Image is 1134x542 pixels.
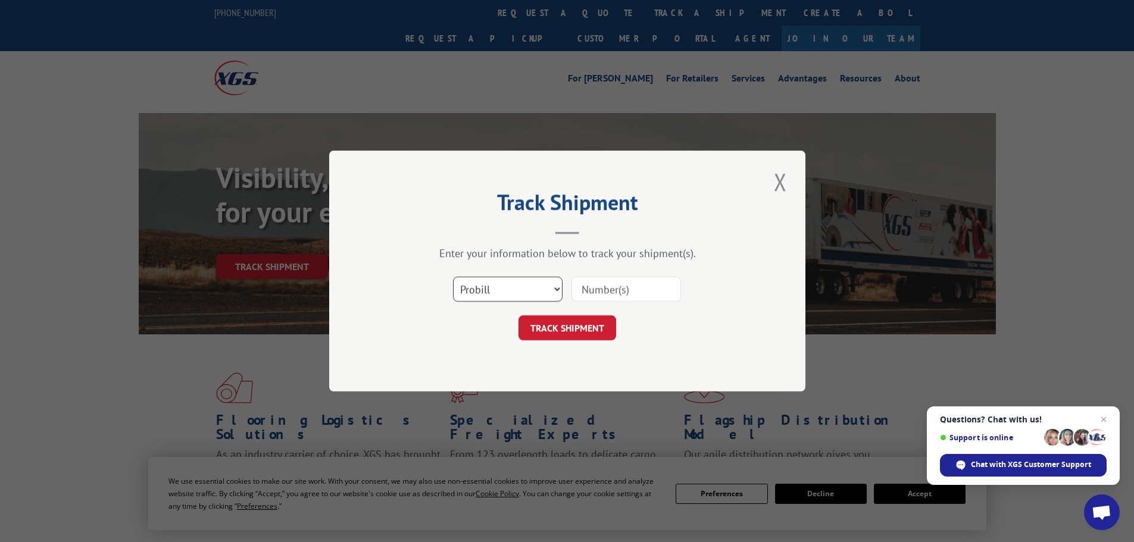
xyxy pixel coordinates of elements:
[571,277,681,302] input: Number(s)
[389,194,746,217] h2: Track Shipment
[389,246,746,260] div: Enter your information below to track your shipment(s).
[770,165,791,198] button: Close modal
[971,459,1091,470] span: Chat with XGS Customer Support
[940,433,1040,442] span: Support is online
[940,454,1107,477] span: Chat with XGS Customer Support
[518,315,616,340] button: TRACK SHIPMENT
[940,415,1107,424] span: Questions? Chat with us!
[1084,494,1120,530] a: Open chat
